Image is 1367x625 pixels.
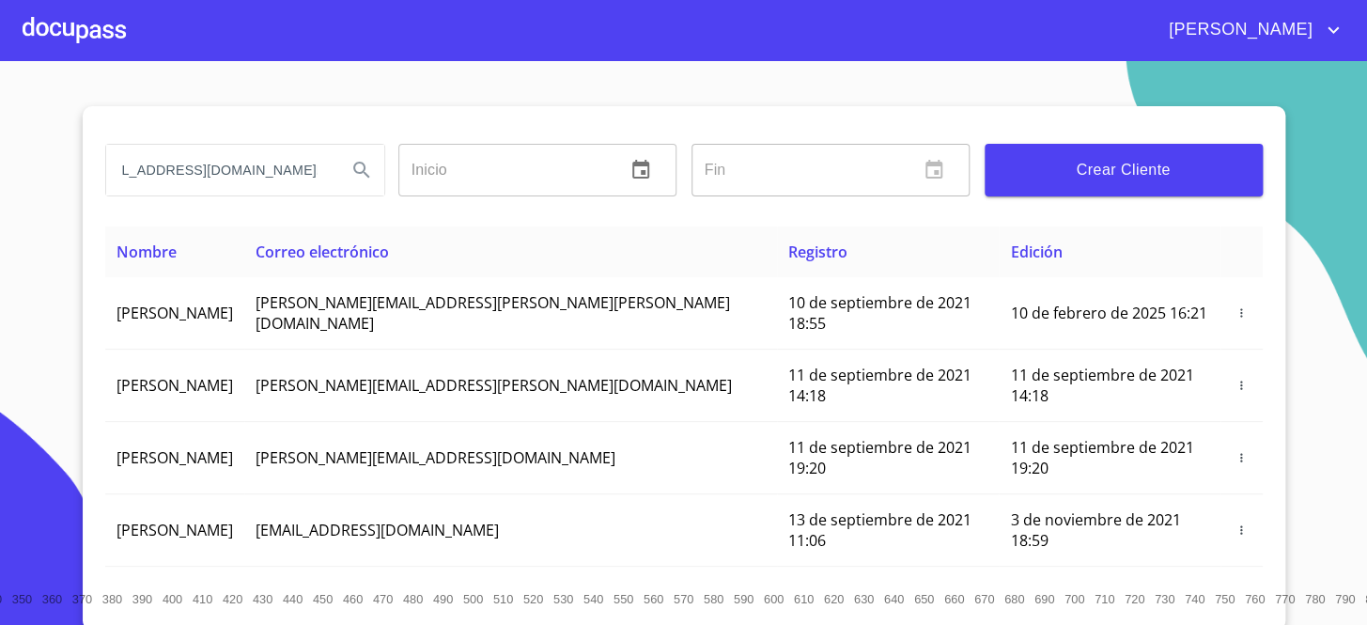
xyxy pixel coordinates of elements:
span: 680 [1004,592,1024,606]
span: 740 [1185,592,1204,606]
span: [PERSON_NAME] [117,447,233,468]
span: 420 [223,592,242,606]
span: Registro [788,242,847,262]
button: 380 [98,585,128,615]
span: 660 [944,592,964,606]
span: Correo electrónico [256,242,389,262]
span: 620 [824,592,844,606]
button: 420 [218,585,248,615]
span: 710 [1095,592,1114,606]
span: 720 [1125,592,1144,606]
button: 720 [1120,585,1150,615]
button: 680 [1000,585,1030,615]
span: 610 [794,592,814,606]
button: 580 [699,585,729,615]
span: 520 [523,592,543,606]
button: Crear Cliente [985,144,1263,196]
span: Crear Cliente [1000,157,1248,183]
button: 480 [398,585,428,615]
span: 690 [1034,592,1054,606]
button: 540 [579,585,609,615]
button: 780 [1300,585,1330,615]
span: 700 [1064,592,1084,606]
button: 590 [729,585,759,615]
button: 500 [458,585,489,615]
button: 550 [609,585,639,615]
button: 630 [849,585,879,615]
button: 570 [669,585,699,615]
button: 530 [549,585,579,615]
button: 430 [248,585,278,615]
button: 790 [1330,585,1360,615]
span: 780 [1305,592,1325,606]
span: 480 [403,592,423,606]
span: 430 [253,592,272,606]
button: 770 [1270,585,1300,615]
span: 750 [1215,592,1235,606]
span: [PERSON_NAME][EMAIL_ADDRESS][DOMAIN_NAME] [256,447,615,468]
span: 470 [373,592,393,606]
span: 11 de septiembre de 2021 14:18 [788,365,971,406]
span: 440 [283,592,303,606]
span: 10 de febrero de 2025 16:21 [1010,303,1206,323]
span: 580 [704,592,723,606]
span: 730 [1155,592,1174,606]
button: 350 [8,585,38,615]
span: 400 [163,592,182,606]
button: 710 [1090,585,1120,615]
span: 500 [463,592,483,606]
span: 11 de septiembre de 2021 19:20 [788,437,971,478]
button: 610 [789,585,819,615]
span: [PERSON_NAME] [117,303,233,323]
button: 520 [519,585,549,615]
span: 590 [734,592,753,606]
span: Nombre [117,242,177,262]
span: 550 [614,592,633,606]
button: 600 [759,585,789,615]
button: 690 [1030,585,1060,615]
span: 560 [644,592,663,606]
span: 760 [1245,592,1265,606]
button: 660 [940,585,970,615]
button: 370 [68,585,98,615]
button: 510 [489,585,519,615]
button: 670 [970,585,1000,615]
button: 740 [1180,585,1210,615]
button: 390 [128,585,158,615]
button: 450 [308,585,338,615]
span: [PERSON_NAME] [117,520,233,540]
button: 410 [188,585,218,615]
span: 460 [343,592,363,606]
button: 750 [1210,585,1240,615]
span: 13 de septiembre de 2021 11:06 [788,509,971,551]
button: 490 [428,585,458,615]
button: account of current user [1155,15,1344,45]
span: 600 [764,592,784,606]
span: 410 [193,592,212,606]
span: 540 [583,592,603,606]
button: 730 [1150,585,1180,615]
span: [PERSON_NAME][EMAIL_ADDRESS][PERSON_NAME][DOMAIN_NAME] [256,375,732,396]
span: 630 [854,592,874,606]
button: 460 [338,585,368,615]
input: search [106,145,332,195]
span: 530 [553,592,573,606]
span: 370 [72,592,92,606]
button: 760 [1240,585,1270,615]
span: [PERSON_NAME] [117,375,233,396]
span: 570 [674,592,693,606]
span: 450 [313,592,333,606]
button: 700 [1060,585,1090,615]
button: Search [339,148,384,193]
span: 650 [914,592,934,606]
span: 390 [132,592,152,606]
span: 510 [493,592,513,606]
span: 3 de noviembre de 2021 18:59 [1010,509,1180,551]
span: 490 [433,592,453,606]
span: 360 [42,592,62,606]
button: 620 [819,585,849,615]
span: 640 [884,592,904,606]
span: [PERSON_NAME][EMAIL_ADDRESS][PERSON_NAME][PERSON_NAME][DOMAIN_NAME] [256,292,730,334]
button: 400 [158,585,188,615]
span: Edición [1010,242,1062,262]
